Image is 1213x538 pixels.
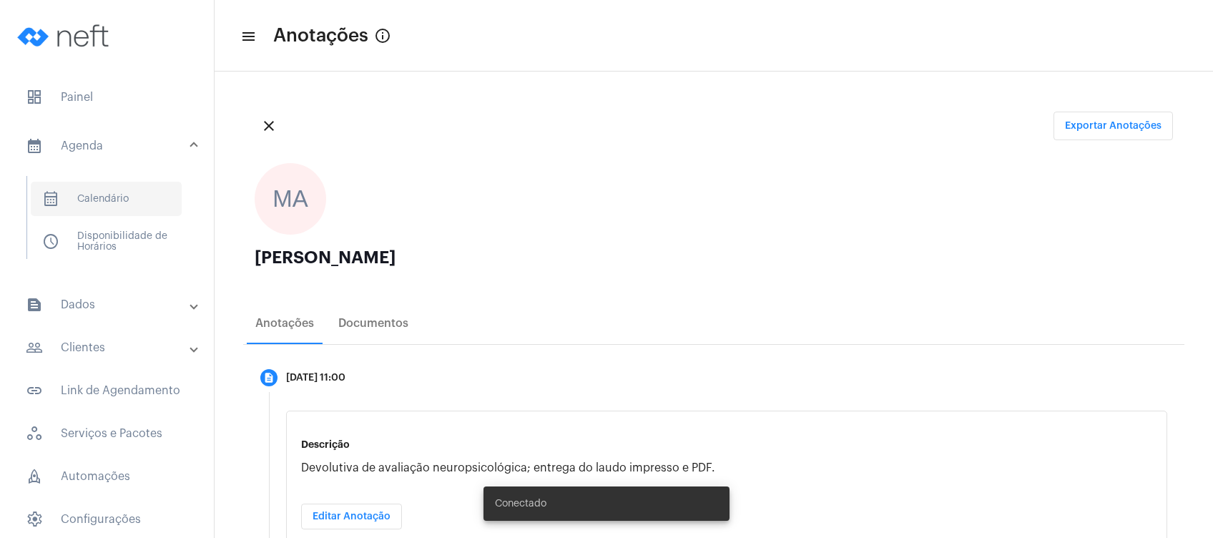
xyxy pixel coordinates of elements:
span: sidenav icon [26,468,43,485]
span: Disponibilidade de Horários [31,225,182,259]
span: Configurações [14,502,200,537]
span: Link de Agendamento [14,373,200,408]
div: Documentos [338,317,408,330]
span: sidenav icon [42,190,59,207]
p: Devolutiva de avaliação neuropsicológica; entrega do laudo impresso e PDF. [301,461,1152,474]
mat-icon: description [263,372,275,383]
span: Calendário [31,182,182,216]
div: [PERSON_NAME] [255,249,1173,266]
span: sidenav icon [26,511,43,528]
mat-icon: sidenav icon [26,296,43,313]
mat-expansion-panel-header: sidenav iconAgenda [9,123,214,169]
span: Editar Anotação [313,512,391,522]
span: Automações [14,459,200,494]
span: Conectado [495,497,546,511]
mat-icon: info_outlined [374,27,391,44]
span: Serviços e Pacotes [14,416,200,451]
div: sidenav iconAgenda [9,169,214,279]
div: [DATE] 11:00 [286,373,345,383]
mat-expansion-panel-header: sidenav iconDados [9,288,214,322]
img: logo-neft-novo-2.png [11,7,119,64]
button: Editar Anotação [301,504,402,529]
mat-panel-title: Agenda [26,137,191,155]
span: Exportar Anotações [1065,121,1162,131]
span: Painel [14,80,200,114]
mat-icon: close [260,117,278,134]
span: sidenav icon [26,89,43,106]
mat-icon: sidenav icon [26,382,43,399]
p: Descrição [301,439,1152,450]
button: Exportar Anotações [1054,112,1173,140]
mat-panel-title: Clientes [26,339,191,356]
mat-icon: sidenav icon [240,28,255,45]
mat-icon: sidenav icon [26,137,43,155]
mat-panel-title: Dados [26,296,191,313]
div: MA [255,163,326,235]
mat-icon: sidenav icon [26,339,43,356]
mat-expansion-panel-header: sidenav iconClientes [9,331,214,365]
span: Anotações [273,24,368,47]
span: sidenav icon [42,233,59,250]
div: Anotações [255,317,314,330]
span: sidenav icon [26,425,43,442]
